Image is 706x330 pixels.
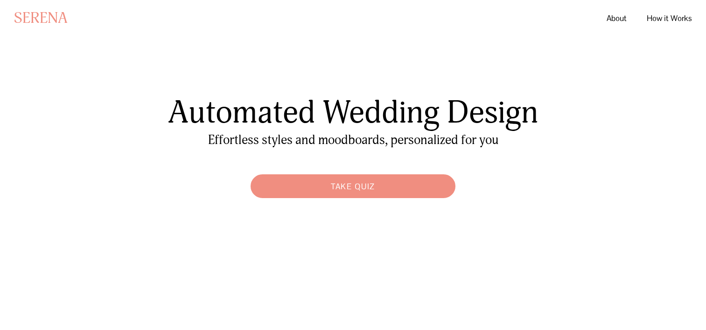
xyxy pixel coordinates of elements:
[607,10,627,27] a: About
[168,93,538,132] span: Automated Wedding Design
[246,170,460,203] a: Take Quiz
[14,9,68,27] a: SERENA
[647,10,692,27] a: How it Works
[208,132,498,148] span: Effortless styles and moodboards, personalized for you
